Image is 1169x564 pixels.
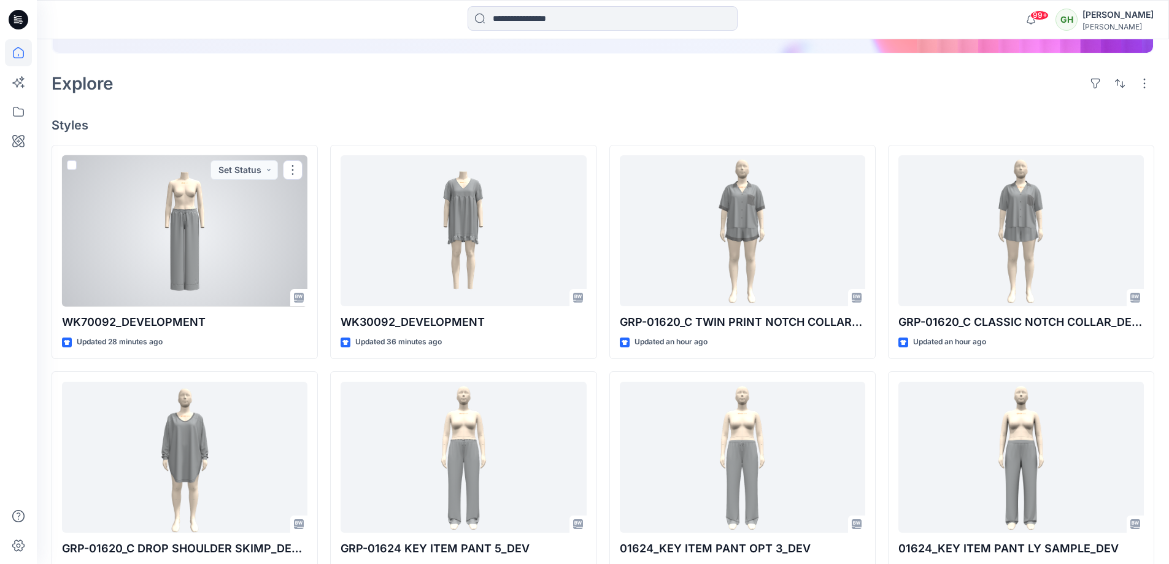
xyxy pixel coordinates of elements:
p: Updated 28 minutes ago [77,336,163,349]
a: GRP-01620_C TWIN PRINT NOTCH COLLAR_DEVELOPMENT [620,155,865,307]
span: 99+ [1030,10,1049,20]
p: GRP-01620_C CLASSIC NOTCH COLLAR_DEVELOPMENT [898,314,1144,331]
div: GH [1055,9,1078,31]
p: GRP-01620_C DROP SHOULDER SKIMP_DEVELOPMENT [62,540,307,557]
h4: Styles [52,118,1154,133]
p: Updated 36 minutes ago [355,336,442,349]
a: GRP-01620_C CLASSIC NOTCH COLLAR_DEVELOPMENT [898,155,1144,307]
p: 01624_KEY ITEM PANT OPT 3_DEV [620,540,865,557]
p: GRP-01624 KEY ITEM PANT 5_DEV [341,540,586,557]
p: WK30092_DEVELOPMENT [341,314,586,331]
p: WK70092_DEVELOPMENT [62,314,307,331]
p: Updated an hour ago [913,336,986,349]
a: 01624_KEY ITEM PANT OPT 3_DEV [620,382,865,533]
a: 01624_KEY ITEM PANT LY SAMPLE_DEV [898,382,1144,533]
p: GRP-01620_C TWIN PRINT NOTCH COLLAR_DEVELOPMENT [620,314,865,331]
a: GRP-01620_C DROP SHOULDER SKIMP_DEVELOPMENT [62,382,307,533]
p: Updated an hour ago [635,336,708,349]
p: 01624_KEY ITEM PANT LY SAMPLE_DEV [898,540,1144,557]
a: GRP-01624 KEY ITEM PANT 5_DEV [341,382,586,533]
div: [PERSON_NAME] [1082,7,1154,22]
a: WK30092_DEVELOPMENT [341,155,586,307]
h2: Explore [52,74,114,93]
div: [PERSON_NAME] [1082,22,1154,31]
a: WK70092_DEVELOPMENT [62,155,307,307]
